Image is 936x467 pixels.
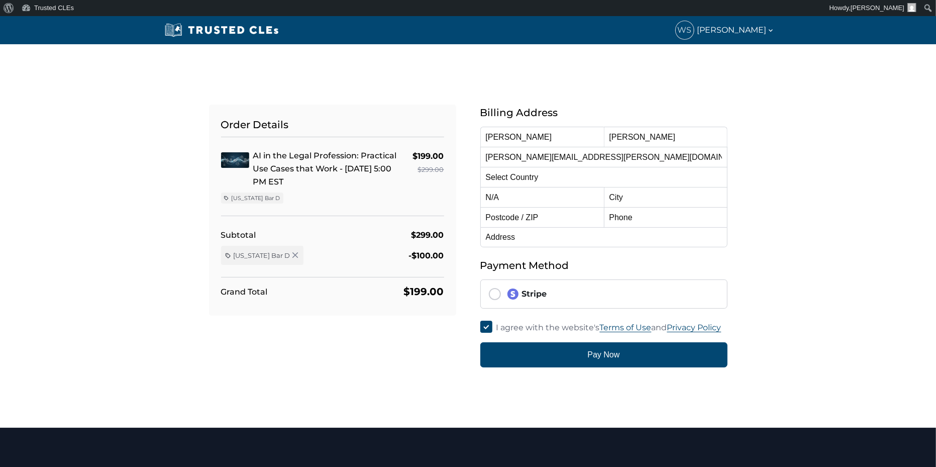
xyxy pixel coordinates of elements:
a: AI in the Legal Profession: Practical Use Cases that Work - [DATE] 5:00 PM EST [253,151,397,186]
div: $299.00 [411,228,444,242]
div: Grand Total [221,285,268,299]
div: $199.00 [404,284,444,300]
input: stripeStripe [489,288,501,300]
img: Trusted CLEs [162,23,282,38]
div: $299.00 [413,163,444,176]
input: Phone [604,207,727,227]
div: Stripe [507,288,719,300]
span: WS [676,21,694,39]
div: Subtotal [221,228,256,242]
a: Terms of Use [600,323,652,332]
div: $199.00 [413,149,444,163]
input: First Name [480,127,604,147]
h5: Order Details [221,117,444,137]
div: -$100.00 [409,249,444,262]
input: Address [480,227,727,247]
span: [PERSON_NAME] [851,4,904,12]
span: [PERSON_NAME] [697,23,775,37]
input: Email Address [480,147,727,167]
button: Pay Now [480,342,727,367]
h5: Payment Method [480,257,727,273]
span: I agree with the website's and [496,323,721,332]
img: stripe [507,288,519,300]
input: Last Name [604,127,727,147]
a: Privacy Policy [667,323,721,332]
input: Postcode / ZIP [480,207,604,227]
h5: Billing Address [480,105,727,121]
span: [US_STATE] Bar D [234,251,290,260]
span: [US_STATE] Bar D [232,194,280,202]
input: City [604,187,727,207]
img: AI in the Legal Profession: Practical Use Cases that Work - 10/15 - 5:00 PM EST [221,152,249,168]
